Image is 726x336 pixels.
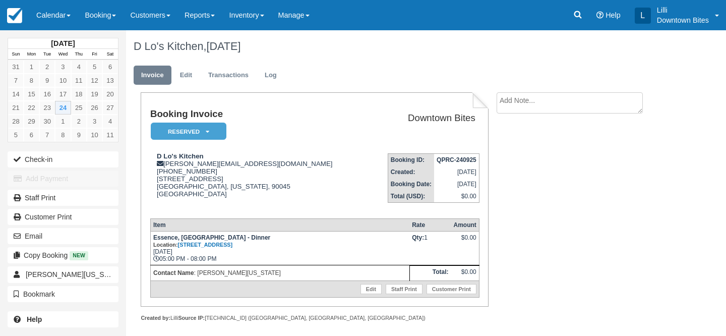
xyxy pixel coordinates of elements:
[606,11,621,19] span: Help
[141,314,489,322] div: Lilli [TECHNICAL_ID] ([GEOGRAPHIC_DATA], [GEOGRAPHIC_DATA], [GEOGRAPHIC_DATA])
[102,128,118,142] a: 11
[55,128,71,142] a: 8
[373,113,475,124] h2: Downtown Bites
[409,231,451,265] td: 1
[55,87,71,101] a: 17
[51,39,75,47] strong: [DATE]
[102,60,118,74] a: 6
[178,242,233,248] a: [STREET_ADDRESS]
[70,251,88,260] span: New
[55,60,71,74] a: 3
[388,190,434,203] th: Total (USD):
[8,87,24,101] a: 14
[8,101,24,115] a: 21
[434,166,479,178] td: [DATE]
[55,49,71,60] th: Wed
[71,60,87,74] a: 4
[8,190,118,206] a: Staff Print
[434,178,479,190] td: [DATE]
[87,101,102,115] a: 26
[157,152,204,160] strong: D Lo's Kitchen
[596,12,603,19] i: Help
[102,49,118,60] th: Sat
[427,284,476,294] a: Customer Print
[26,270,123,278] span: [PERSON_NAME][US_STATE]
[8,60,24,74] a: 31
[412,234,424,241] strong: Qty
[55,101,71,115] a: 24
[39,128,55,142] a: 7
[71,101,87,115] a: 25
[39,60,55,74] a: 2
[24,115,39,128] a: 29
[150,109,369,120] h1: Booking Invoice
[153,268,407,278] p: : [PERSON_NAME][US_STATE]
[24,49,39,60] th: Mon
[8,171,118,187] button: Add Payment
[24,87,39,101] a: 15
[657,15,709,25] p: Downtown Bites
[360,284,382,294] a: Edit
[71,49,87,60] th: Thu
[451,218,479,231] th: Amount
[150,152,369,210] div: [PERSON_NAME][EMAIL_ADDRESS][DOMAIN_NAME] [PHONE_NUMBER] [STREET_ADDRESS] [GEOGRAPHIC_DATA], [US_...
[153,242,232,248] small: Location:
[71,115,87,128] a: 2
[206,40,240,52] span: [DATE]
[8,151,118,167] button: Check-in
[102,101,118,115] a: 27
[437,156,476,163] strong: QPRC-240925
[87,60,102,74] a: 5
[71,87,87,101] a: 18
[150,218,409,231] th: Item
[150,122,223,141] a: Reserved
[102,115,118,128] a: 4
[8,74,24,87] a: 7
[409,265,451,281] th: Total:
[657,5,709,15] p: Lilli
[134,40,663,52] h1: D Lo's Kitchen,
[388,178,434,190] th: Booking Date:
[388,166,434,178] th: Created:
[71,128,87,142] a: 9
[39,101,55,115] a: 23
[8,228,118,244] button: Email
[141,315,170,321] strong: Created by:
[39,74,55,87] a: 9
[24,60,39,74] a: 1
[453,234,476,249] div: $0.00
[87,128,102,142] a: 10
[451,265,479,281] td: $0.00
[27,315,42,323] b: Help
[178,315,205,321] strong: Source IP:
[8,247,118,263] button: Copy Booking New
[8,209,118,225] a: Customer Print
[8,311,118,327] a: Help
[386,284,422,294] a: Staff Print
[150,231,409,265] td: [DATE] 05:00 PM - 08:00 PM
[39,87,55,101] a: 16
[8,286,118,302] button: Bookmark
[201,66,256,85] a: Transactions
[8,115,24,128] a: 28
[71,74,87,87] a: 11
[8,128,24,142] a: 5
[8,266,118,283] a: [PERSON_NAME][US_STATE]
[172,66,200,85] a: Edit
[87,115,102,128] a: 3
[87,87,102,101] a: 19
[153,234,270,248] strong: Essence, [GEOGRAPHIC_DATA] - Dinner
[7,8,22,23] img: checkfront-main-nav-mini-logo.png
[39,115,55,128] a: 30
[409,218,451,231] th: Rate
[24,74,39,87] a: 8
[434,190,479,203] td: $0.00
[102,74,118,87] a: 13
[102,87,118,101] a: 20
[87,49,102,60] th: Fri
[55,74,71,87] a: 10
[257,66,284,85] a: Log
[153,269,194,276] strong: Contact Name
[24,128,39,142] a: 6
[39,49,55,60] th: Tue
